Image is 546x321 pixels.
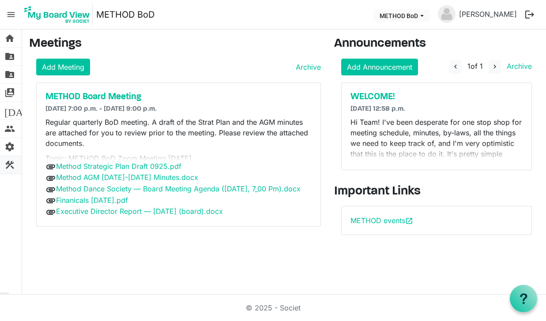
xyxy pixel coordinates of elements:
a: Archive [503,62,532,71]
span: attachment [45,184,56,195]
h3: Important Links [334,184,539,199]
span: [DATE] [4,102,38,119]
p: Hi Team! I've been desperate for one stop shop for meeting schedule, minutes, by-laws, all the th... [350,117,523,191]
span: menu [3,6,19,23]
a: Method AGM [DATE]-[DATE] Minutes.docx [56,173,198,182]
span: navigate_before [452,63,459,71]
a: METHOD eventsopen_in_new [350,216,413,225]
a: Method Dance Society — Board Meeting Agenda ([DATE], 7_00 Pm).docx [56,184,301,193]
img: My Board View Logo [22,4,93,26]
h6: [DATE] 7:00 p.m. - [DATE] 9:00 p.m. [45,105,312,113]
span: of 1 [467,62,483,71]
a: Add Meeting [36,59,90,75]
span: 1 [467,62,471,71]
span: settings [4,138,15,156]
h3: Announcements [334,37,539,52]
p: Topic: METHOD BoD Zoom Meeting [DATE] [45,153,312,164]
a: Executive Director Report — [DATE] (board).docx [56,207,223,216]
a: Method Strategic Plan Draft 0925.pdf [56,162,181,171]
span: attachment [45,161,56,172]
a: Add Announcement [341,59,418,75]
span: home [4,30,15,47]
a: My Board View Logo [22,4,96,26]
span: construction [4,156,15,174]
a: METHOD BoD [96,6,154,23]
span: attachment [45,173,56,183]
h3: Meetings [29,37,321,52]
span: navigate_next [491,63,499,71]
span: [DATE] 12:58 p.m. [350,105,405,112]
span: open_in_new [405,217,413,225]
button: navigate_before [449,60,462,74]
span: attachment [45,195,56,206]
a: WELCOME! [350,92,523,102]
a: [PERSON_NAME] [456,5,520,23]
button: logout [520,5,539,24]
span: switch_account [4,84,15,101]
a: METHOD Board Meeting [45,92,312,102]
a: Archive [292,62,321,72]
a: © 2025 - Societ [246,303,301,312]
span: folder_shared [4,66,15,83]
a: Finanicals [DATE].pdf [56,196,128,205]
span: people [4,120,15,138]
span: attachment [45,207,56,217]
img: no-profile-picture.svg [438,5,456,23]
span: folder_shared [4,48,15,65]
p: Regular quarterly BoD meeting. A draft of the Strat Plan and the AGM minutes are attached for you... [45,117,312,149]
button: navigate_next [489,60,501,74]
button: METHOD BoD dropdownbutton [374,9,429,22]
